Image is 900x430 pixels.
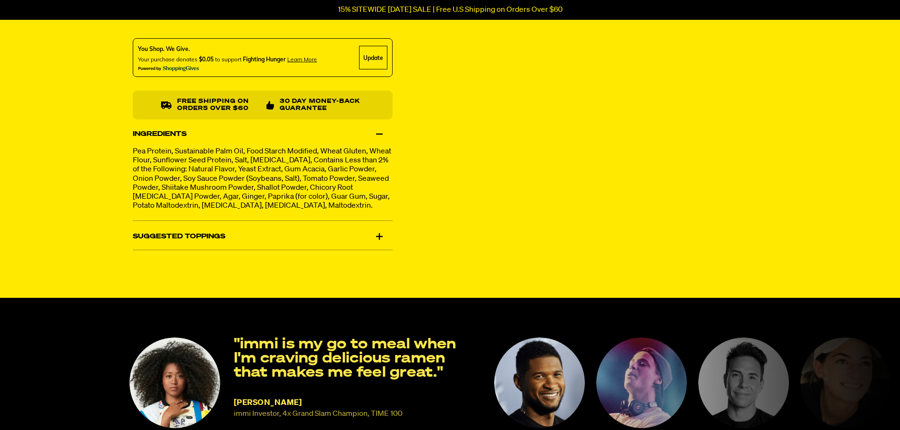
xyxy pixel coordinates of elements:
[280,99,364,112] p: 30 Day Money-Back Guarantee
[234,337,482,380] p: "immi is my go to meal when I'm craving delicious ramen that makes me feel great."
[287,56,317,63] span: Learn more about donating
[129,337,220,428] img: Naomi Osaka
[234,399,302,407] span: [PERSON_NAME]
[138,66,199,72] img: Powered By ShoppingGives
[177,99,258,112] p: Free shipping on orders over $60
[338,6,563,14] p: 15% SITEWIDE [DATE] SALE | Free U.S Shipping on Orders Over $60
[800,337,891,428] img: Sami Udell
[359,46,387,70] div: Update Cause Button
[138,45,317,54] div: You Shop. We Give.
[234,410,403,419] small: immi Investor, 4x Grand Slam Champion, TIME 100
[494,337,585,428] img: Naomi Osaka
[133,223,393,250] div: Suggested Toppings
[215,56,241,63] span: to support
[243,56,286,63] span: Fighting Hunger
[133,121,393,147] div: Ingredients
[596,337,687,428] img: KYGO
[5,387,100,425] iframe: Marketing Popup
[199,56,214,63] span: $0.05
[133,147,393,211] p: Pea Protein, Sustainable Palm Oil, Food Starch Modified, Wheat Gluten, Wheat Flour, Sunflower See...
[138,56,197,63] span: Your purchase donates
[698,337,789,428] img: Apolo Ohno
